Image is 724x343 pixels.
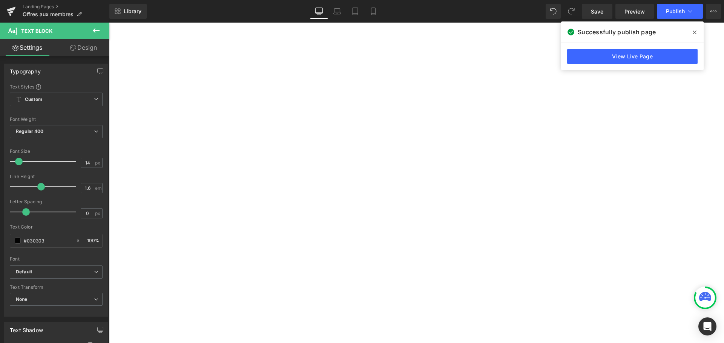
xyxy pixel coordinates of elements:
[657,4,703,19] button: Publish
[10,323,43,333] div: Text Shadow
[16,296,28,302] b: None
[564,4,579,19] button: Redo
[10,256,103,262] div: Font
[310,4,328,19] a: Desktop
[591,8,603,15] span: Save
[578,27,656,37] span: Successfully publish page
[84,234,102,247] div: %
[10,224,103,230] div: Text Color
[615,4,654,19] a: Preview
[10,149,103,154] div: Font Size
[109,4,147,19] a: New Library
[124,8,141,15] span: Library
[23,11,74,17] span: Offres aux membres
[624,8,645,15] span: Preview
[10,285,103,290] div: Text Transform
[346,4,364,19] a: Tablet
[567,49,698,64] a: View Live Page
[24,236,72,245] input: Color
[10,84,103,90] div: Text Styles
[666,8,685,14] span: Publish
[10,117,103,122] div: Font Weight
[10,199,103,204] div: Letter Spacing
[23,4,109,10] a: Landing Pages
[10,174,103,179] div: Line Height
[546,4,561,19] button: Undo
[21,28,52,34] span: Text Block
[364,4,382,19] a: Mobile
[16,269,32,275] i: Default
[95,211,101,216] span: px
[706,4,721,19] button: More
[328,4,346,19] a: Laptop
[95,160,101,165] span: px
[56,39,111,56] a: Design
[10,64,41,75] div: Typography
[95,186,101,191] span: em
[698,317,716,335] div: Open Intercom Messenger
[16,128,44,134] b: Regular 400
[25,96,42,103] b: Custom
